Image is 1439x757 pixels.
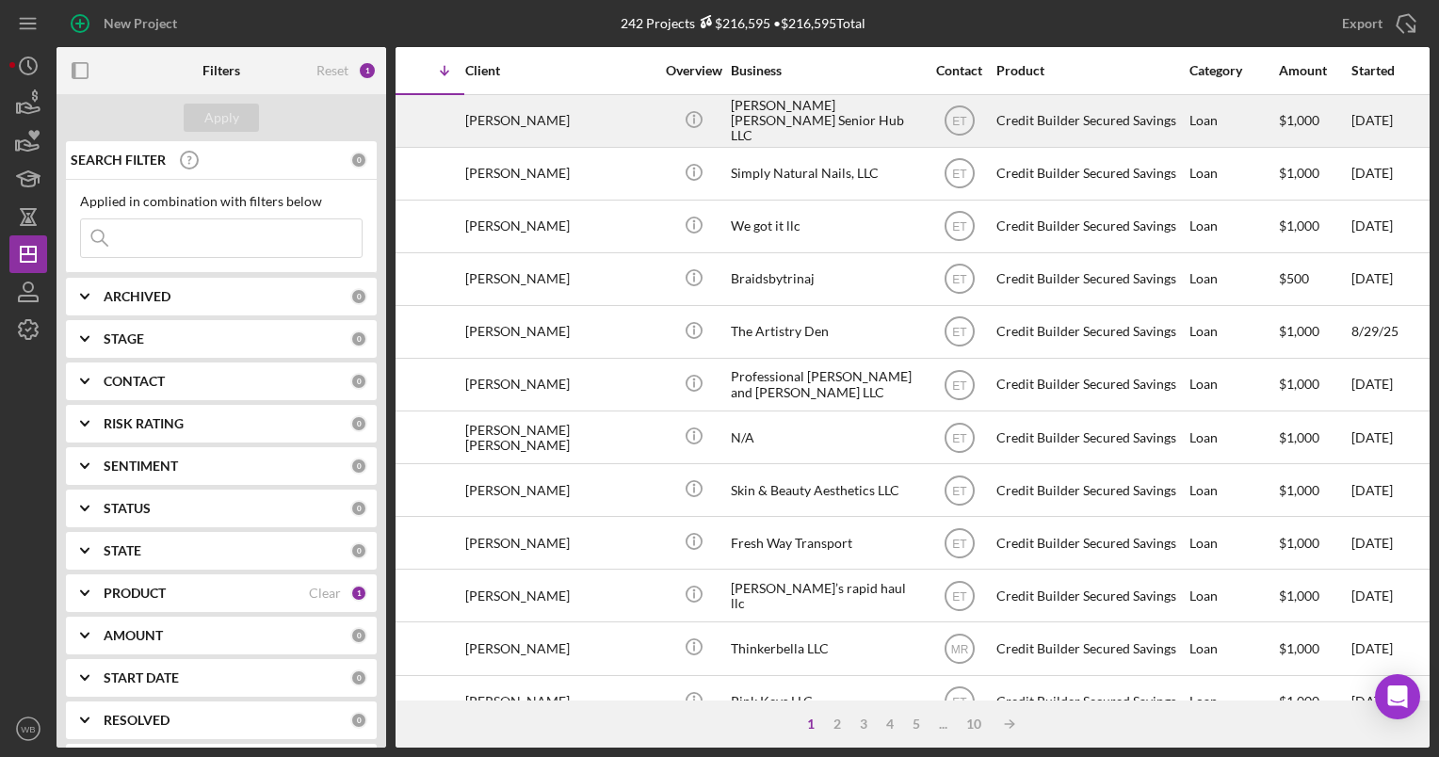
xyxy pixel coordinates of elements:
[465,307,654,357] div: [PERSON_NAME]
[952,326,967,339] text: ET
[957,717,991,732] div: 10
[21,724,35,734] text: WB
[1351,201,1436,251] div: [DATE]
[1279,323,1319,339] span: $1,000
[465,201,654,251] div: [PERSON_NAME]
[350,712,367,729] div: 0
[1189,254,1277,304] div: Loan
[1351,96,1436,146] div: [DATE]
[731,623,919,673] div: Thinkerbella LLC
[104,416,184,431] b: RISK RATING
[104,501,151,516] b: STATUS
[316,63,348,78] div: Reset
[1189,677,1277,727] div: Loan
[350,627,367,644] div: 0
[731,412,919,462] div: N/A
[952,696,967,709] text: ET
[996,465,1185,515] div: Credit Builder Secured Savings
[1189,63,1277,78] div: Category
[465,677,654,727] div: [PERSON_NAME]
[465,465,654,515] div: [PERSON_NAME]
[1351,254,1436,304] div: [DATE]
[731,307,919,357] div: The Artistry Den
[350,585,367,602] div: 1
[1189,623,1277,673] div: Loan
[465,254,654,304] div: [PERSON_NAME]
[1351,149,1436,199] div: [DATE]
[1351,571,1436,620] div: [DATE]
[1279,693,1319,709] span: $1,000
[996,677,1185,727] div: Credit Builder Secured Savings
[658,63,729,78] div: Overview
[350,458,367,475] div: 0
[996,307,1185,357] div: Credit Builder Secured Savings
[1279,270,1309,286] span: $500
[104,5,177,42] div: New Project
[952,537,967,550] text: ET
[996,518,1185,568] div: Credit Builder Secured Savings
[1342,5,1382,42] div: Export
[1279,63,1350,78] div: Amount
[1351,518,1436,568] div: [DATE]
[9,710,47,748] button: WB
[996,412,1185,462] div: Credit Builder Secured Savings
[465,412,654,462] div: [PERSON_NAME] [PERSON_NAME]
[350,500,367,517] div: 0
[350,288,367,305] div: 0
[731,96,919,146] div: [PERSON_NAME] [PERSON_NAME] Senior Hub LLC
[996,201,1185,251] div: Credit Builder Secured Savings
[952,431,967,444] text: ET
[358,61,377,80] div: 1
[731,571,919,620] div: [PERSON_NAME]’s rapid haul llc
[1279,535,1319,551] span: $1,000
[1189,307,1277,357] div: Loan
[1189,465,1277,515] div: Loan
[1351,360,1436,410] div: [DATE]
[621,15,865,31] div: 242 Projects • $216,595 Total
[1351,307,1436,357] div: 8/29/25
[950,643,968,656] text: MR
[1189,571,1277,620] div: Loan
[309,586,341,601] div: Clear
[350,152,367,169] div: 0
[1279,623,1350,673] div: $1,000
[731,149,919,199] div: Simply Natural Nails, LLC
[184,104,259,132] button: Apply
[80,194,363,209] div: Applied in combination with filters below
[1279,482,1319,498] span: $1,000
[850,717,877,732] div: 3
[1351,623,1436,673] div: [DATE]
[104,459,178,474] b: SENTIMENT
[350,669,367,686] div: 0
[798,717,824,732] div: 1
[465,623,654,673] div: [PERSON_NAME]
[996,623,1185,673] div: Credit Builder Secured Savings
[104,670,179,685] b: START DATE
[1189,360,1277,410] div: Loan
[952,220,967,234] text: ET
[1279,588,1319,604] span: $1,000
[1189,518,1277,568] div: Loan
[1375,674,1420,719] div: Open Intercom Messenger
[104,331,144,346] b: STAGE
[1351,412,1436,462] div: [DATE]
[1189,96,1277,146] div: Loan
[465,63,654,78] div: Client
[731,360,919,410] div: Professional [PERSON_NAME] and [PERSON_NAME] LLC
[350,542,367,559] div: 0
[104,628,163,643] b: AMOUNT
[350,330,367,347] div: 0
[1279,165,1319,181] span: $1,000
[465,571,654,620] div: [PERSON_NAME]
[465,149,654,199] div: [PERSON_NAME]
[465,518,654,568] div: [PERSON_NAME]
[465,96,654,146] div: [PERSON_NAME]
[71,153,166,168] b: SEARCH FILTER
[104,289,170,304] b: ARCHIVED
[952,115,967,128] text: ET
[731,677,919,727] div: Pink Keys LLC
[1189,201,1277,251] div: Loan
[1279,429,1319,445] span: $1,000
[350,373,367,390] div: 0
[731,254,919,304] div: Braidsbytrinaj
